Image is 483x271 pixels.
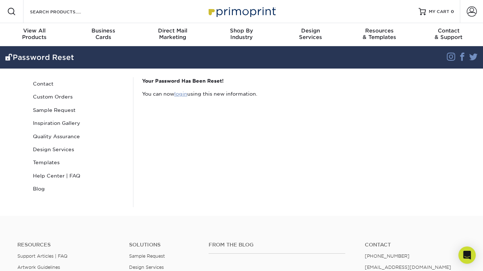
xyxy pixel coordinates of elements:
[451,9,454,14] span: 0
[30,182,128,195] a: Blog
[30,143,128,156] a: Design Services
[414,23,483,46] a: Contact& Support
[207,27,276,40] div: Industry
[30,77,128,90] a: Contact
[30,169,128,182] a: Help Center | FAQ
[138,23,207,46] a: Direct MailMarketing
[429,9,449,15] span: MY CART
[365,265,451,270] a: [EMAIL_ADDRESS][DOMAIN_NAME]
[29,7,100,16] input: SEARCH PRODUCTS.....
[365,242,466,248] a: Contact
[276,23,345,46] a: DesignServices
[30,90,128,103] a: Custom Orders
[142,78,224,84] strong: Your Password Has Been Reset!
[365,253,410,259] a: [PHONE_NUMBER]
[30,130,128,143] a: Quality Assurance
[174,91,187,97] a: login
[414,27,483,34] span: Contact
[276,27,345,34] span: Design
[17,242,118,248] h4: Resources
[205,4,278,19] img: Primoprint
[458,246,476,264] div: Open Intercom Messenger
[142,90,450,97] p: You can now using this new information.
[207,27,276,34] span: Shop By
[414,27,483,40] div: & Support
[30,104,128,117] a: Sample Request
[138,27,207,40] div: Marketing
[69,23,138,46] a: BusinessCards
[276,27,345,40] div: Services
[207,23,276,46] a: Shop ByIndustry
[129,253,165,259] a: Sample Request
[30,117,128,130] a: Inspiration Gallery
[129,265,164,270] a: Design Services
[345,27,414,34] span: Resources
[345,23,414,46] a: Resources& Templates
[30,156,128,169] a: Templates
[138,27,207,34] span: Direct Mail
[209,242,345,248] h4: From the Blog
[345,27,414,40] div: & Templates
[69,27,138,40] div: Cards
[129,242,198,248] h4: Solutions
[69,27,138,34] span: Business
